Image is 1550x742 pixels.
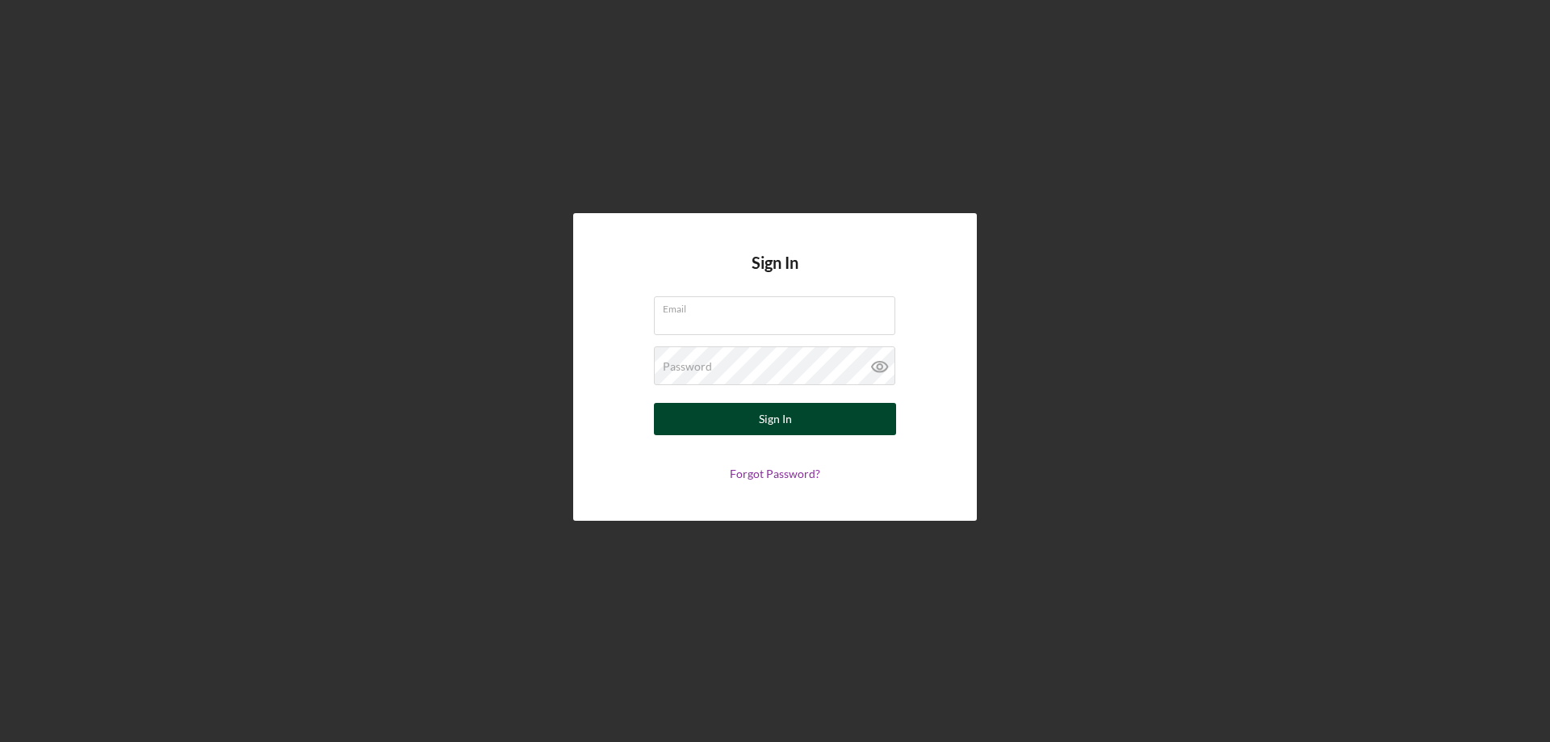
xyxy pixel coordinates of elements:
div: Sign In [759,403,792,435]
label: Password [663,360,712,373]
h4: Sign In [752,254,798,296]
button: Sign In [654,403,896,435]
a: Forgot Password? [730,467,820,480]
label: Email [663,297,895,315]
